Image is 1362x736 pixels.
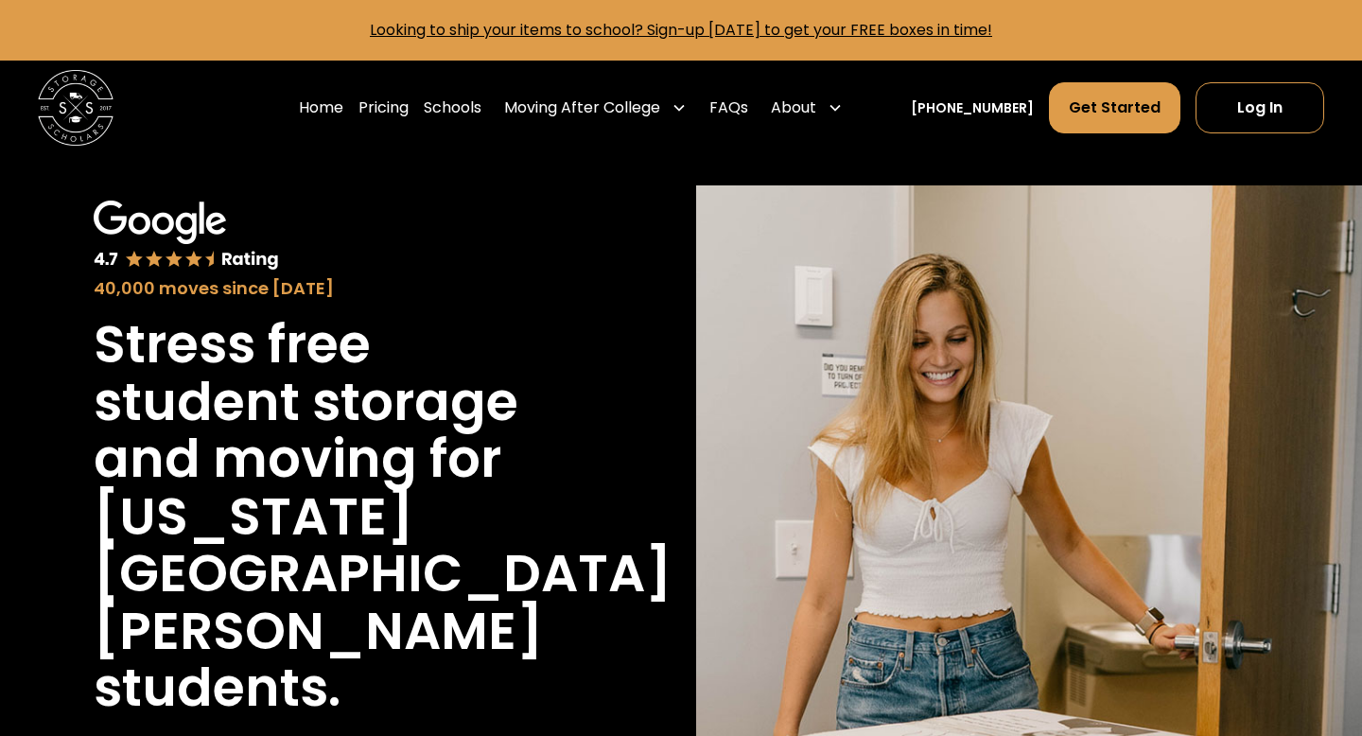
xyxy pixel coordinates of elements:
[94,316,573,488] h1: Stress free student storage and moving for
[94,201,279,272] img: Google 4.7 star rating
[38,70,113,146] img: Storage Scholars main logo
[763,81,850,134] div: About
[94,659,340,717] h1: students.
[370,19,992,41] a: Looking to ship your items to school? Sign-up [DATE] to get your FREE boxes in time!
[299,81,343,134] a: Home
[771,96,816,119] div: About
[1196,82,1324,133] a: Log In
[497,81,694,134] div: Moving After College
[504,96,660,119] div: Moving After College
[424,81,481,134] a: Schools
[94,275,573,301] div: 40,000 moves since [DATE]
[911,98,1034,118] a: [PHONE_NUMBER]
[94,488,672,660] h1: [US_STATE][GEOGRAPHIC_DATA][PERSON_NAME]
[709,81,748,134] a: FAQs
[1049,82,1180,133] a: Get Started
[358,81,409,134] a: Pricing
